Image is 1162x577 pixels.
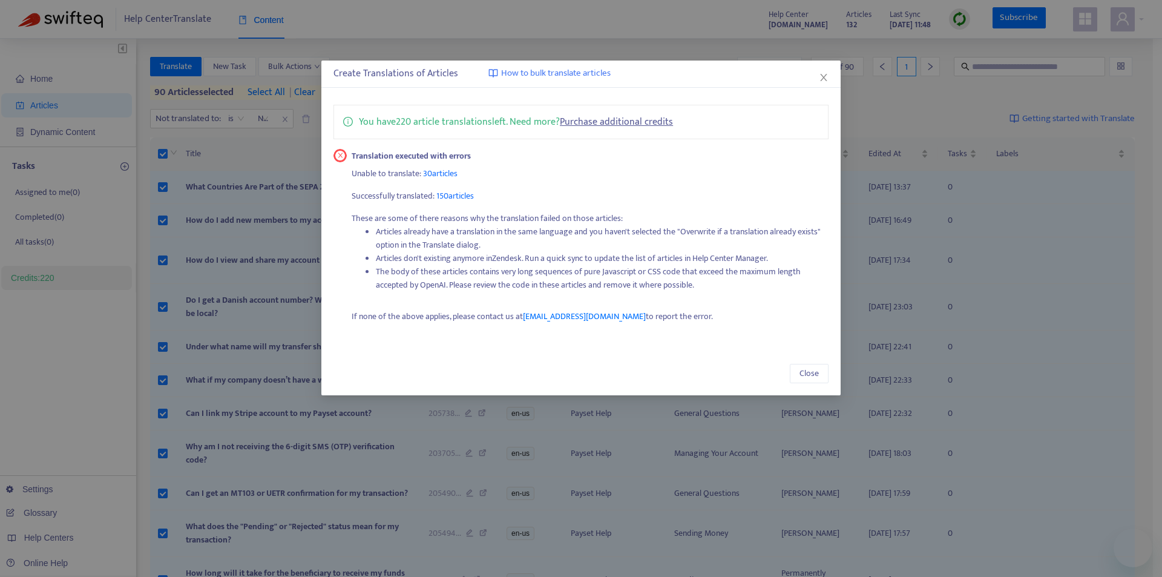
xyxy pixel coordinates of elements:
p: You have 220 article translations left. Need more? [359,114,673,130]
li: Articles don't existing anymore in Zendesk . Run a quick sync to update the list of articles in H... [376,252,829,265]
button: Close [817,71,830,84]
span: 30 articles [423,167,458,180]
span: 150 articles [436,189,474,203]
li: Articles already have a translation in the same language and you haven't selected the "Overwrite ... [376,225,829,252]
span: Close [799,367,819,380]
p: Successfully translated: [352,190,829,203]
span: info-circle [343,114,353,127]
a: How to bulk translate articles [488,67,611,81]
div: Create Translations of Articles [333,67,829,81]
p: Unable to translate: [352,167,829,180]
a: Purchase additional credits [560,114,673,130]
span: close [337,153,344,159]
span: close [819,73,829,82]
p: If none of the above applies, please contact us at to report the error. [352,310,829,323]
span: [EMAIL_ADDRESS][DOMAIN_NAME] [523,309,646,323]
span: How to bulk translate articles [501,67,611,81]
iframe: Button to launch messaging window [1114,529,1152,567]
p: These are some of there reasons why the translation failed on those articles: [352,212,829,301]
strong: Translation executed with errors [352,150,471,163]
li: The body of these articles contains very long sequences of pure Javascript or CSS code that excee... [376,265,829,292]
img: image-link [488,68,498,78]
button: Close [790,364,829,383]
